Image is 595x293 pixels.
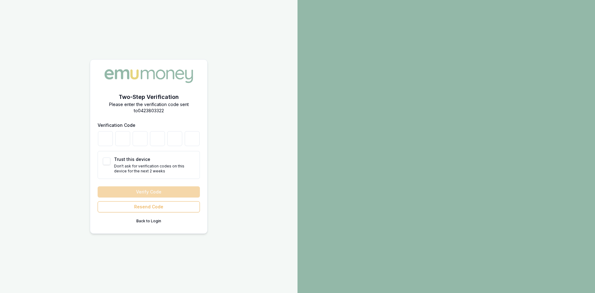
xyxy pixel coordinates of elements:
button: Back to Login [98,216,200,226]
img: Emu Money [102,67,195,85]
p: Don't ask for verification codes on this device for the next 2 weeks [114,164,195,174]
h2: Two-Step Verification [98,93,200,101]
p: Please enter the verification code sent to 0423803322 [98,101,200,114]
label: Trust this device [114,157,150,162]
label: Verification Code [98,122,135,128]
button: Resend Code [98,201,200,212]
